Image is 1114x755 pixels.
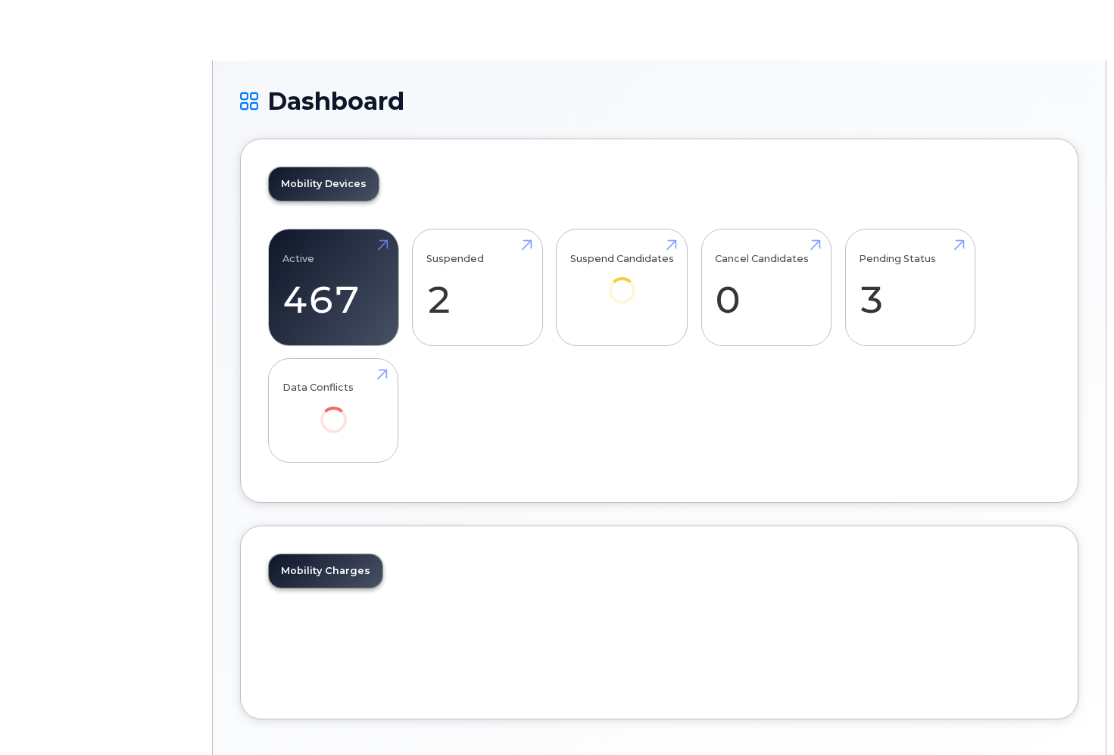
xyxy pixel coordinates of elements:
[859,238,961,338] a: Pending Status 3
[282,238,385,338] a: Active 467
[240,88,1078,114] h1: Dashboard
[282,367,385,454] a: Data Conflicts
[269,167,379,201] a: Mobility Devices
[715,238,817,338] a: Cancel Candidates 0
[570,238,674,325] a: Suspend Candidates
[269,554,382,588] a: Mobility Charges
[426,238,529,338] a: Suspended 2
